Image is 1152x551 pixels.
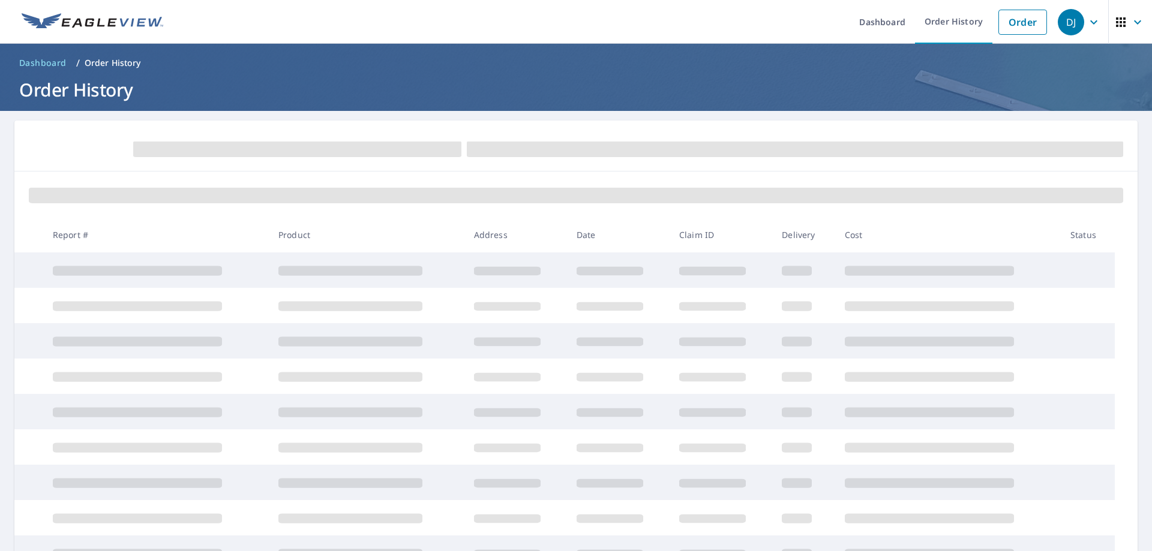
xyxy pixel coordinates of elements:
th: Product [269,217,464,252]
th: Delivery [772,217,835,252]
th: Report # [43,217,269,252]
th: Status [1061,217,1115,252]
th: Claim ID [670,217,772,252]
span: Dashboard [19,57,67,69]
nav: breadcrumb [14,53,1138,73]
li: / [76,56,80,70]
h1: Order History [14,77,1138,102]
th: Address [464,217,567,252]
p: Order History [85,57,141,69]
th: Cost [835,217,1061,252]
a: Order [998,10,1047,35]
div: DJ [1058,9,1084,35]
img: EV Logo [22,13,163,31]
a: Dashboard [14,53,71,73]
th: Date [567,217,670,252]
